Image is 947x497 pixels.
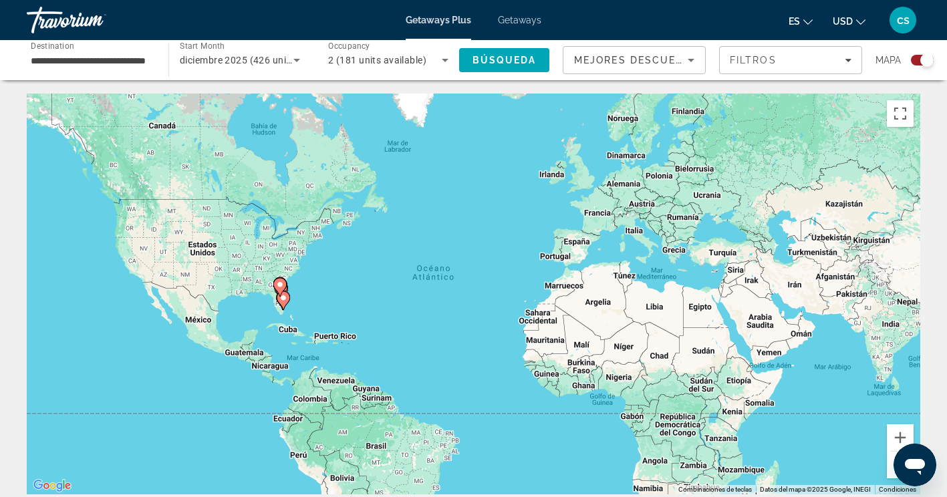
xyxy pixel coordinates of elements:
[328,55,426,65] span: 2 (181 units available)
[30,477,74,494] img: Google
[833,16,853,27] span: USD
[27,3,160,37] a: Travorium
[887,452,914,478] button: Alejar
[406,15,471,25] a: Getaways Plus
[789,11,813,31] button: Change language
[678,485,752,494] button: Combinaciones de teclas
[897,13,910,27] span: cs
[180,41,225,51] span: Start Month
[887,424,914,451] button: Acercar
[887,100,914,127] button: Activar o desactivar la vista de pantalla completa
[574,52,694,68] mat-select: Sort by
[498,15,541,25] a: Getaways
[789,16,800,27] span: es
[31,53,151,69] input: Select destination
[875,51,901,69] span: Mapa
[574,55,708,65] span: Mejores descuentos
[719,46,862,74] button: Filters
[459,48,549,72] button: Search
[730,55,777,65] span: Filtros
[894,444,936,486] iframe: Botón para iniciar la ventana de mensajería
[472,55,537,65] span: Búsqueda
[31,41,74,50] span: Destination
[328,41,370,51] span: Occupancy
[760,486,871,493] span: Datos del mapa ©2025 Google, INEGI
[833,11,865,31] button: Change currency
[886,6,920,34] button: User Menu
[30,477,74,494] a: Abrir esta área en Google Maps (se abre en una ventana nueva)
[180,55,340,65] span: diciembre 2025 (426 units available)
[879,486,916,493] a: Condiciones (se abre en una nueva pestaña)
